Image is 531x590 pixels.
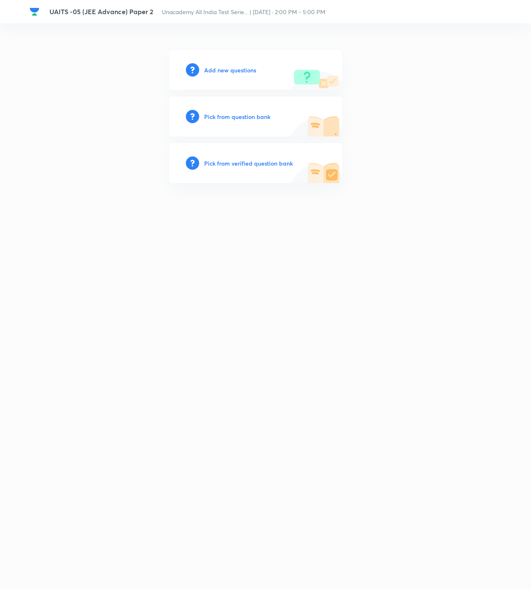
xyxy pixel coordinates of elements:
[49,7,153,16] span: UAITS -05 (JEE Advance) Paper 2
[162,8,325,16] span: Unacademy All India Test Serie... | [DATE] · 2:00 PM - 5:00 PM
[204,66,256,74] h6: Add new questions
[204,159,293,168] h6: Pick from verified question bank
[30,7,43,17] a: Company Logo
[30,7,40,17] img: Company Logo
[204,112,270,121] h6: Pick from question bank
